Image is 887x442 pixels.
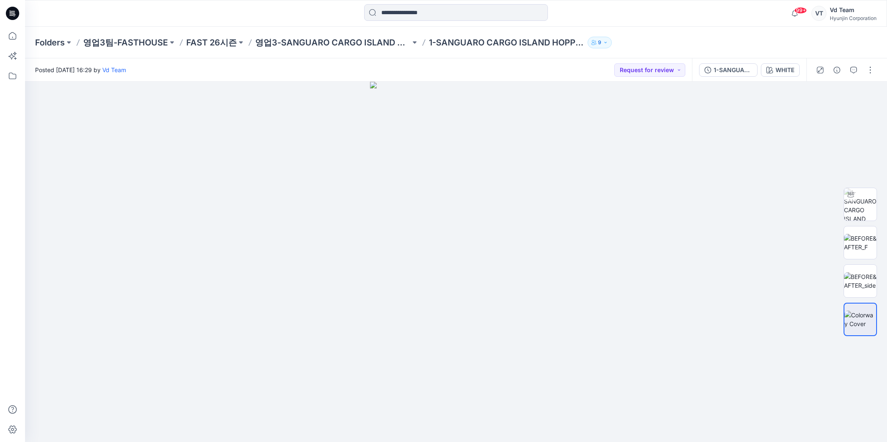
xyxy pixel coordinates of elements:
p: 1-SANGUARO CARGO ISLAND HOPPING PANTS_Change Art [429,37,584,48]
div: Vd Team [830,5,877,15]
button: 1-SANGUARO CARGO ISLAND HOPPING PANTS_아트수정 [699,63,758,77]
a: Folders [35,37,65,48]
img: Colorway Cover [844,311,876,328]
button: WHITE [761,63,800,77]
span: 99+ [794,7,807,14]
a: 영업3팀-FASTHOUSE [83,37,168,48]
a: FAST 26시즌 [186,37,237,48]
span: Posted [DATE] 16:29 by [35,65,126,74]
a: Vd Team [102,66,126,73]
div: Hyunjin Corporation [830,15,877,21]
img: 1-SANGUARO CARGO ISLAND HOPPING PANTS [844,188,877,221]
img: eyJhbGciOiJIUzI1NiIsImtpZCI6IjAiLCJzbHQiOiJzZXMiLCJ0eXAiOiJKV1QifQ.eyJkYXRhIjp7InR5cGUiOiJzdG9yYW... [370,82,542,442]
div: VT [811,6,826,21]
a: 영업3-SANGUARO CARGO ISLAND HOPPING PANTS [255,37,411,48]
img: BEFORE&AFTER_side [844,272,877,290]
button: 9 [588,37,612,48]
div: WHITE [775,65,794,75]
p: 9 [598,38,601,47]
div: 1-SANGUARO CARGO ISLAND HOPPING PANTS_아트수정 [714,65,752,75]
img: BEFORE&AFTER_F [844,234,877,251]
button: Details [830,63,844,77]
